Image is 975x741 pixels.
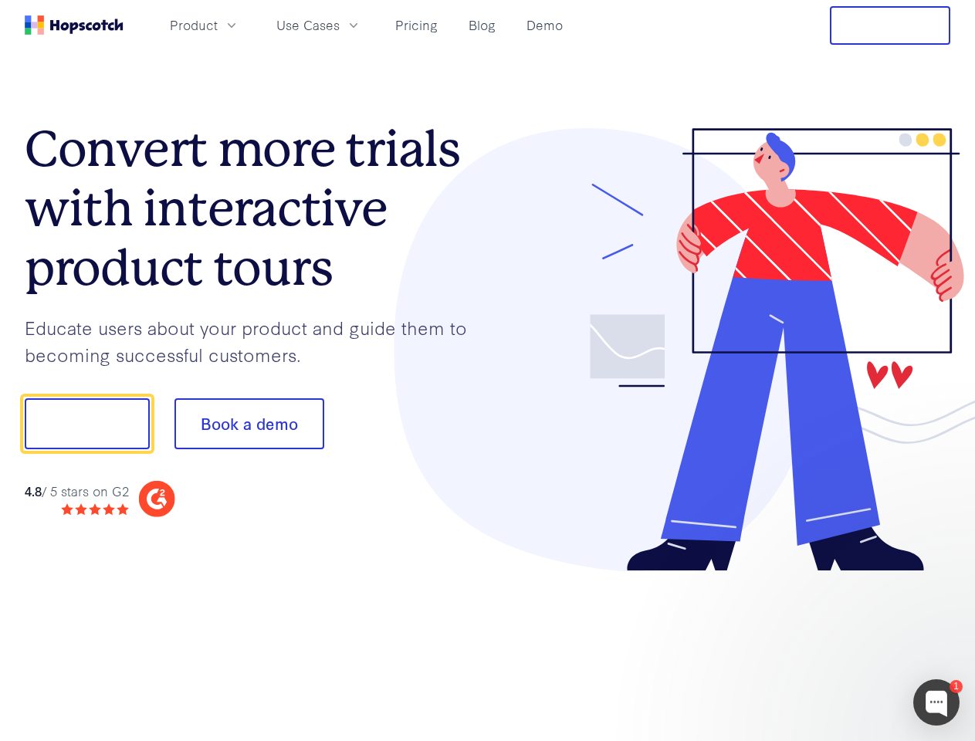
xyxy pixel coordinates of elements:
a: Blog [462,12,502,38]
a: Pricing [389,12,444,38]
a: Home [25,15,124,35]
span: Product [170,15,218,35]
button: Product [161,12,249,38]
button: Book a demo [174,398,324,449]
h1: Convert more trials with interactive product tours [25,120,488,297]
span: Use Cases [276,15,340,35]
p: Educate users about your product and guide them to becoming successful customers. [25,314,488,367]
a: Demo [520,12,569,38]
button: Use Cases [267,12,371,38]
div: 1 [950,680,963,693]
button: Free Trial [830,6,950,45]
div: / 5 stars on G2 [25,482,129,501]
button: Show me! [25,398,150,449]
strong: 4.8 [25,482,42,499]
